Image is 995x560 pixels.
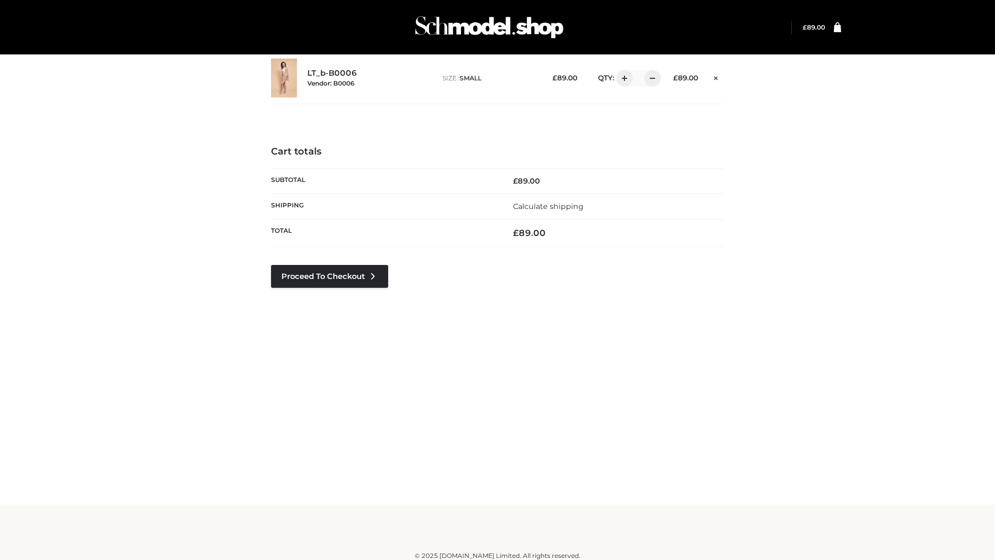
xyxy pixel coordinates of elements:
span: £ [513,228,519,238]
bdi: 89.00 [552,74,577,82]
span: £ [513,176,518,186]
img: LT_b-B0006 - SMALL [271,59,297,97]
a: £89.00 [803,23,825,31]
span: £ [552,74,557,82]
bdi: 89.00 [513,176,540,186]
span: £ [673,74,678,82]
bdi: 89.00 [803,23,825,31]
h4: Cart totals [271,146,724,158]
th: Total [271,219,497,247]
span: £ [803,23,807,31]
a: Remove this item [708,70,724,83]
div: QTY: [588,70,657,87]
bdi: 89.00 [673,74,698,82]
a: Calculate shipping [513,202,584,211]
small: Vendor: B0006 [307,79,354,87]
p: size : [443,74,536,83]
th: Shipping [271,193,497,219]
img: Schmodel Admin 964 [411,7,567,48]
a: LT_b-B0006 [307,68,357,78]
bdi: 89.00 [513,228,546,238]
span: SMALL [460,74,481,82]
a: Proceed to Checkout [271,265,388,288]
th: Subtotal [271,168,497,193]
